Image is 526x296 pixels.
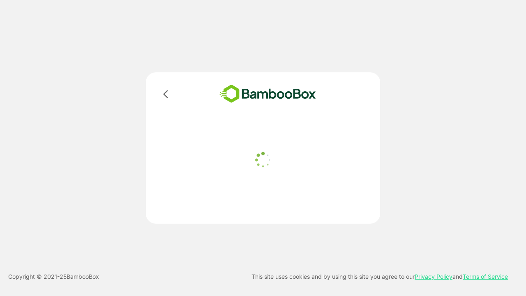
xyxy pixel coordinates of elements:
p: This site uses cookies and by using this site you agree to our and [251,272,508,282]
img: bamboobox [208,82,328,106]
a: Privacy Policy [415,273,452,280]
img: loader [253,150,273,170]
p: Copyright © 2021- 25 BambooBox [8,272,99,282]
a: Terms of Service [463,273,508,280]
